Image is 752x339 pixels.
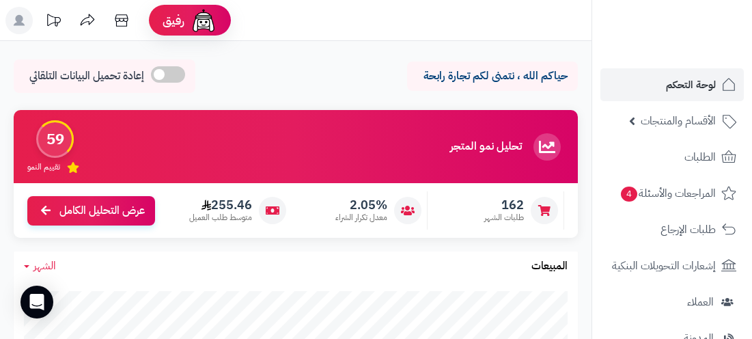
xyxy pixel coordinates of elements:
a: إشعارات التحويلات البنكية [600,249,744,282]
a: الشهر [24,258,56,274]
p: حياكم الله ، نتمنى لكم تجارة رابحة [417,68,568,84]
span: إشعارات التحويلات البنكية [612,256,716,275]
a: العملاء [600,286,744,318]
a: الطلبات [600,141,744,174]
span: الأقسام والمنتجات [641,111,716,131]
h3: المبيعات [531,260,568,273]
span: الشهر [33,258,56,274]
span: معدل تكرار الشراء [335,212,387,223]
div: Open Intercom Messenger [20,286,53,318]
img: ai-face.png [190,7,217,34]
span: 4 [621,187,637,202]
span: الطلبات [684,148,716,167]
a: المراجعات والأسئلة4 [600,177,744,210]
span: لوحة التحكم [666,75,716,94]
h3: تحليل نمو المتجر [450,141,522,153]
span: 162 [484,198,524,213]
a: تحديثات المنصة [36,7,70,38]
span: عرض التحليل الكامل [59,203,145,219]
span: متوسط طلب العميل [189,212,252,223]
span: 255.46 [189,198,252,213]
span: طلبات الشهر [484,212,524,223]
a: لوحة التحكم [600,68,744,101]
a: عرض التحليل الكامل [27,196,155,226]
span: إعادة تحميل البيانات التلقائي [29,68,144,84]
span: المراجعات والأسئلة [619,184,716,203]
span: العملاء [687,293,714,312]
a: طلبات الإرجاع [600,213,744,246]
span: طلبات الإرجاع [660,220,716,239]
span: رفيق [163,12,184,29]
span: تقييم النمو [27,161,60,173]
span: 2.05% [335,198,387,213]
